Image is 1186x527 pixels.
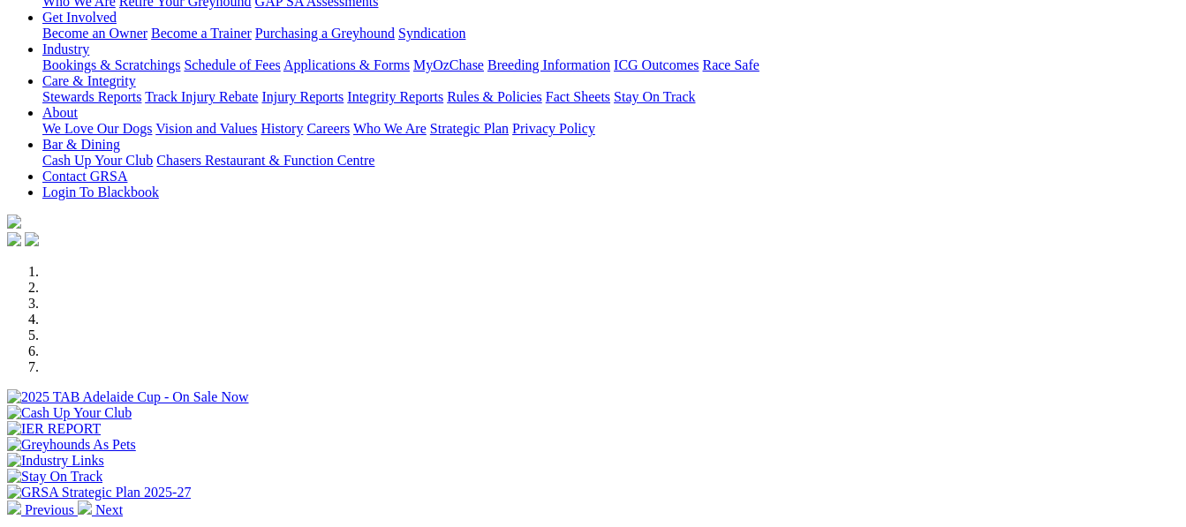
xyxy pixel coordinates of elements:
a: Strategic Plan [430,121,509,136]
a: Applications & Forms [283,57,410,72]
div: Bar & Dining [42,153,1179,169]
img: chevron-right-pager-white.svg [78,501,92,515]
a: Become a Trainer [151,26,252,41]
div: Get Involved [42,26,1179,41]
a: Login To Blackbook [42,184,159,200]
a: Who We Are [353,121,427,136]
a: Purchasing a Greyhound [255,26,395,41]
a: Next [78,502,123,517]
a: About [42,105,78,120]
a: Track Injury Rebate [145,89,258,104]
a: Race Safe [702,57,759,72]
a: Schedule of Fees [184,57,280,72]
a: ICG Outcomes [614,57,699,72]
a: Care & Integrity [42,73,136,88]
a: Previous [7,502,78,517]
a: MyOzChase [413,57,484,72]
span: Next [95,502,123,517]
a: Rules & Policies [447,89,542,104]
a: Careers [306,121,350,136]
a: History [261,121,303,136]
img: 2025 TAB Adelaide Cup - On Sale Now [7,389,249,405]
a: Breeding Information [487,57,610,72]
a: Contact GRSA [42,169,127,184]
div: About [42,121,1179,137]
img: IER REPORT [7,421,101,437]
div: Care & Integrity [42,89,1179,105]
a: Vision and Values [155,121,257,136]
img: GRSA Strategic Plan 2025-27 [7,485,191,501]
a: Industry [42,41,89,56]
img: twitter.svg [25,232,39,246]
a: Bar & Dining [42,137,120,152]
img: Greyhounds As Pets [7,437,136,453]
img: Stay On Track [7,469,102,485]
a: Get Involved [42,10,117,25]
a: Injury Reports [261,89,344,104]
img: Industry Links [7,453,104,469]
span: Previous [25,502,74,517]
a: Cash Up Your Club [42,153,153,168]
img: logo-grsa-white.png [7,215,21,229]
a: Fact Sheets [546,89,610,104]
a: Bookings & Scratchings [42,57,180,72]
a: Chasers Restaurant & Function Centre [156,153,374,168]
a: Syndication [398,26,465,41]
a: Integrity Reports [347,89,443,104]
a: Stay On Track [614,89,695,104]
a: Privacy Policy [512,121,595,136]
a: We Love Our Dogs [42,121,152,136]
img: facebook.svg [7,232,21,246]
div: Industry [42,57,1179,73]
a: Become an Owner [42,26,147,41]
img: Cash Up Your Club [7,405,132,421]
img: chevron-left-pager-white.svg [7,501,21,515]
a: Stewards Reports [42,89,141,104]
